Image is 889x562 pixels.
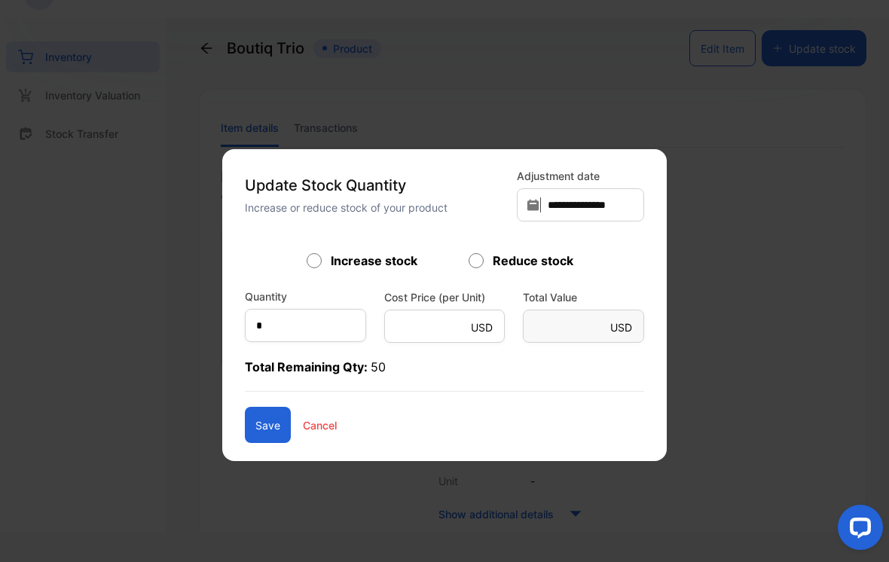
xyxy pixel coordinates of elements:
[245,200,508,215] p: Increase or reduce stock of your product
[245,407,291,443] button: Save
[245,174,508,197] p: Update Stock Quantity
[493,252,573,270] label: Reduce stock
[610,319,632,335] p: USD
[371,359,386,374] span: 50
[245,358,644,392] p: Total Remaining Qty:
[384,289,506,305] label: Cost Price (per Unit)
[303,417,337,433] p: Cancel
[331,252,417,270] label: Increase stock
[517,168,644,184] label: Adjustment date
[245,289,287,304] label: Quantity
[826,499,889,562] iframe: LiveChat chat widget
[523,289,644,305] label: Total Value
[471,319,493,335] p: USD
